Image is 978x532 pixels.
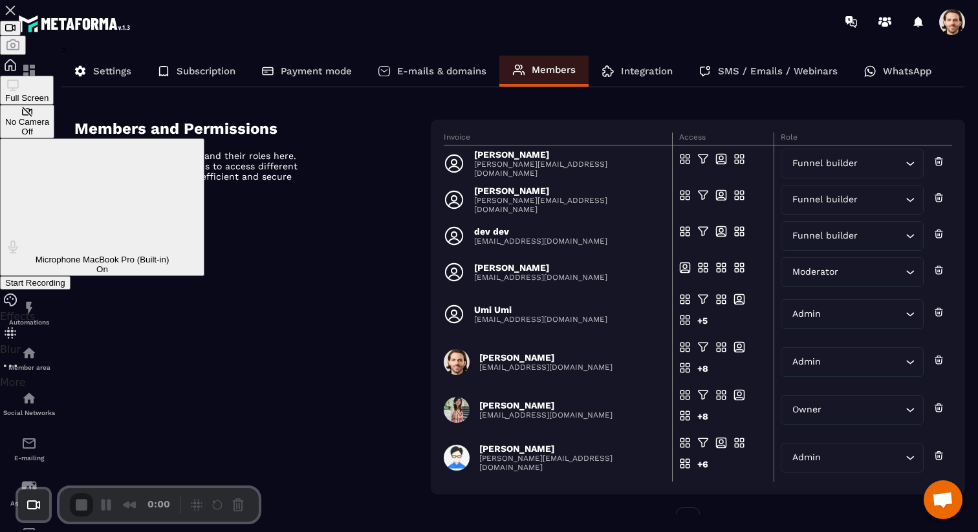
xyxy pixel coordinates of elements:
span: Admin [789,451,823,465]
p: Social Networks [3,409,55,416]
img: email [21,436,37,451]
div: +6 [697,458,709,478]
a: emailemailE-mailing [3,426,55,471]
div: +8 [697,410,709,431]
div: Search for option [781,395,923,425]
img: social-network [21,390,37,406]
p: Assistant AI [3,500,55,507]
p: [PERSON_NAME][EMAIL_ADDRESS][DOMAIN_NAME] [479,454,664,472]
p: [PERSON_NAME] [479,443,664,454]
input: Search for option [824,403,902,417]
a: Assistant AI [3,471,55,516]
p: [EMAIL_ADDRESS][DOMAIN_NAME] [479,410,613,420]
p: E-mailing [3,454,55,462]
a: social-networksocial-networkSocial Networks [3,381,55,426]
p: 02 [676,507,700,532]
span: Owner [789,403,824,417]
div: Ouvrir le chat [924,480,962,519]
p: [PERSON_NAME] [479,400,613,410]
div: Search for option [781,443,923,473]
input: Search for option [823,451,902,465]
